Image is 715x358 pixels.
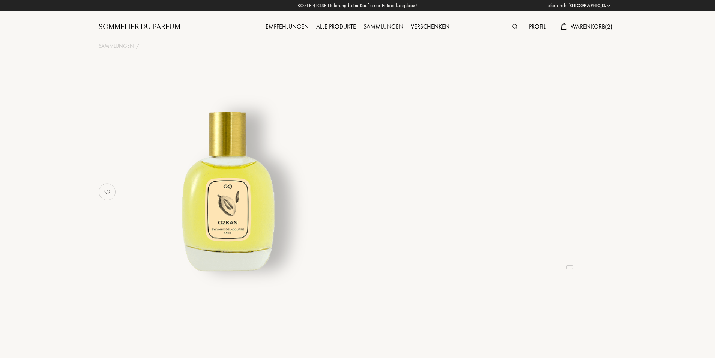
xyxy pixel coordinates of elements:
div: Empfehlungen [262,22,312,32]
span: Lieferland: [544,2,566,9]
img: undefined undefined [135,95,321,281]
img: search_icn.svg [512,24,518,29]
a: Sammlungen [360,23,407,30]
span: Warenkorb ( 2 ) [571,23,613,30]
img: no_like_p.png [100,184,115,199]
div: Alle Produkte [312,22,360,32]
div: / [136,42,139,50]
div: Verschenken [407,22,453,32]
div: Profil [525,22,550,32]
img: cart.svg [561,23,567,30]
a: Verschenken [407,23,453,30]
a: Alle Produkte [312,23,360,30]
a: Sammlungen [99,42,134,50]
a: Profil [525,23,550,30]
div: Sammlungen [360,22,407,32]
a: Sommelier du Parfum [99,23,180,32]
a: Empfehlungen [262,23,312,30]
